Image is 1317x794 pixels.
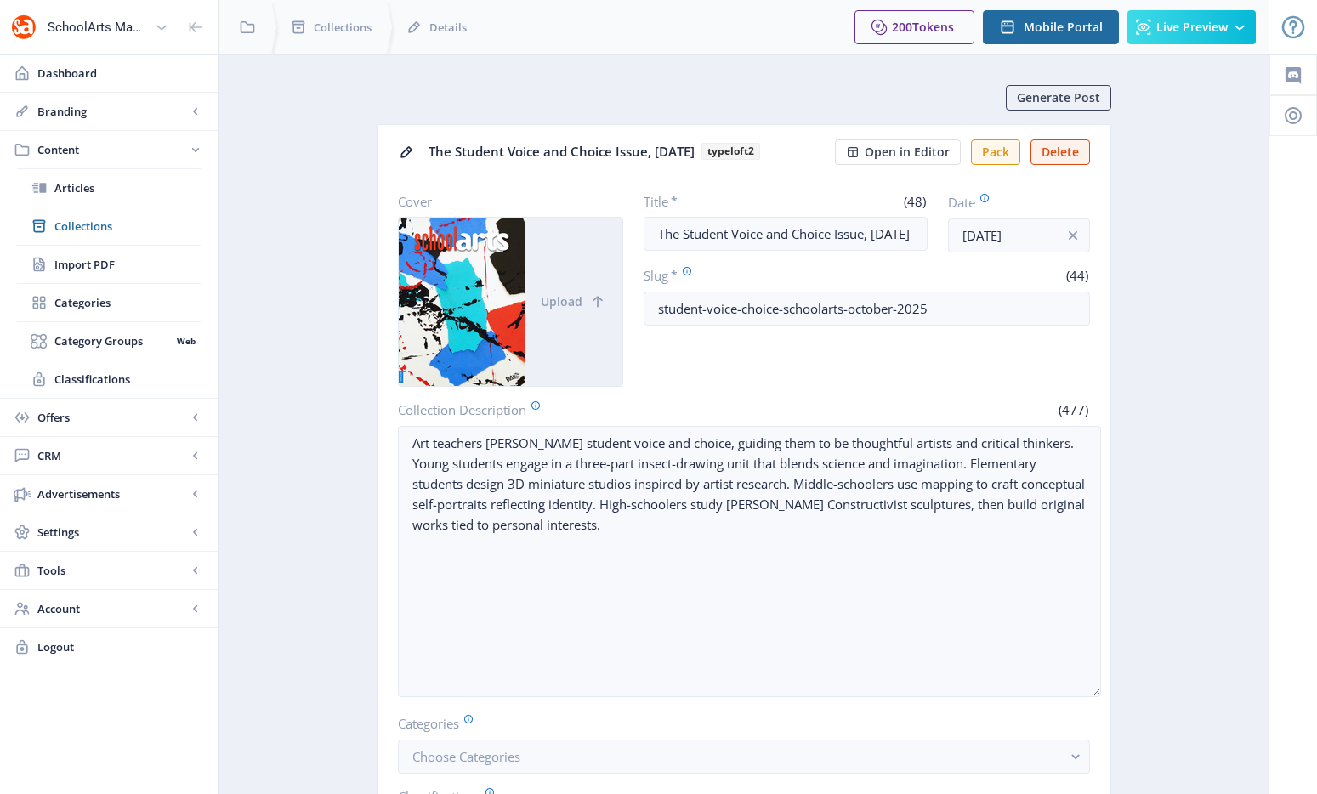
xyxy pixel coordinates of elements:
button: Mobile Portal [983,10,1119,44]
button: Delete [1030,139,1090,165]
span: Content [37,141,187,158]
span: Category Groups [54,332,171,349]
span: Offers [37,409,187,426]
input: Publishing Date [948,218,1090,252]
span: Branding [37,103,187,120]
a: Articles [17,169,201,207]
span: Details [429,19,467,36]
button: info [1056,218,1090,252]
span: (44) [1064,267,1090,284]
span: Collections [54,218,201,235]
span: Account [37,600,187,617]
span: Articles [54,179,201,196]
button: Live Preview [1127,10,1256,44]
label: Cover [398,193,610,210]
span: Collections [314,19,372,36]
a: Import PDF [17,246,201,283]
img: properties.app_icon.png [10,14,37,41]
label: Date [948,193,1076,212]
span: Import PDF [54,256,201,273]
span: Classifications [54,371,201,388]
span: Open in Editor [865,145,950,159]
label: Slug [644,266,860,285]
span: CRM [37,447,187,464]
button: 200Tokens [854,10,974,44]
span: Tokens [912,19,954,35]
span: Settings [37,524,187,541]
label: Collection Description [398,400,737,419]
span: (48) [901,193,928,210]
button: Upload [525,218,622,386]
span: Generate Post [1017,91,1100,105]
nb-badge: Web [171,332,201,349]
div: SchoolArts Magazine [48,9,148,46]
nb-icon: info [1064,227,1081,244]
span: Logout [37,638,204,655]
input: this-is-how-a-slug-looks-like [644,292,1090,326]
span: Categories [54,294,201,311]
a: Collections [17,207,201,245]
span: (477) [1056,401,1090,418]
span: Tools [37,562,187,579]
button: Generate Post [1006,85,1111,111]
span: Upload [541,295,582,309]
span: Mobile Portal [1024,20,1103,34]
input: Type Collection Title ... [644,217,928,251]
span: Advertisements [37,485,187,502]
b: typeloft2 [701,143,760,160]
button: Open in Editor [835,139,961,165]
div: The Student Voice and Choice Issue, [DATE] [429,139,825,165]
a: Category GroupsWeb [17,322,201,360]
a: Classifications [17,360,201,398]
span: Live Preview [1156,20,1228,34]
button: Pack [971,139,1020,165]
a: Categories [17,284,201,321]
label: Categories [398,714,1076,733]
span: Dashboard [37,65,204,82]
label: Title [644,193,779,210]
